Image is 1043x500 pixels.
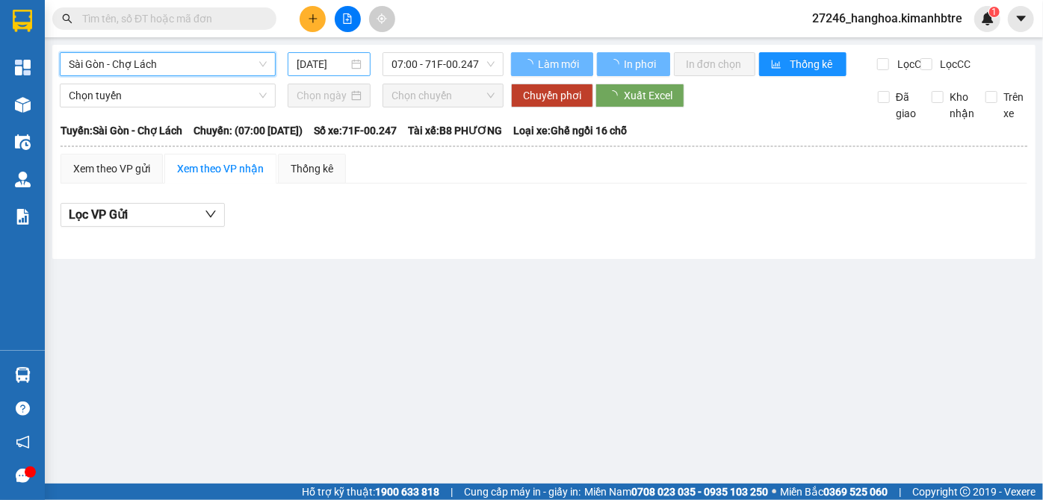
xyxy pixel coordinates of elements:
[584,484,768,500] span: Miền Nam
[15,172,31,187] img: warehouse-icon
[997,89,1030,122] span: Trên xe
[69,205,128,224] span: Lọc VP Gửi
[624,56,658,72] span: In phơi
[391,53,495,75] span: 07:00 - 71F-00.247
[1015,12,1028,25] span: caret-down
[800,9,974,28] span: 27246_hanghoa.kimanhbtre
[194,122,303,139] span: Chuyến: (07:00 [DATE])
[674,52,755,76] button: In đơn chọn
[73,160,150,177] div: Xem theo VP gửi
[538,56,581,72] span: Làm mới
[13,10,32,32] img: logo-vxr
[369,6,395,32] button: aim
[61,125,182,137] b: Tuyến: Sài Gòn - Chợ Lách
[16,401,30,416] span: question-circle
[15,134,31,150] img: warehouse-icon
[62,13,72,24] span: search
[609,59,622,69] span: loading
[451,484,453,500] span: |
[15,97,31,113] img: warehouse-icon
[513,122,627,139] span: Loại xe: Ghế ngồi 16 chỗ
[790,56,835,72] span: Thống kê
[991,7,997,17] span: 1
[69,53,267,75] span: Sài Gòn - Chợ Lách
[511,84,593,107] button: Chuyển phơi
[16,435,30,449] span: notification
[989,7,1000,17] sup: 1
[302,484,439,500] span: Hỗ trợ kỹ thuật:
[375,486,439,498] strong: 1900 633 818
[391,84,495,107] span: Chọn chuyến
[1008,6,1034,32] button: caret-down
[335,6,361,32] button: file-add
[772,489,776,495] span: ⚪️
[69,84,267,107] span: Chọn tuyến
[981,12,994,25] img: icon-new-feature
[314,122,397,139] span: Số xe: 71F-00.247
[308,13,318,24] span: plus
[935,56,974,72] span: Lọc CC
[944,89,980,122] span: Kho nhận
[15,209,31,225] img: solution-icon
[15,60,31,75] img: dashboard-icon
[464,484,581,500] span: Cung cấp máy in - giấy in:
[16,469,30,483] span: message
[297,87,348,104] input: Chọn ngày
[297,56,348,72] input: 15/08/2025
[890,89,922,122] span: Đã giao
[15,367,31,383] img: warehouse-icon
[891,56,930,72] span: Lọc CR
[377,13,387,24] span: aim
[780,484,888,500] span: Miền Bắc
[899,484,901,500] span: |
[342,13,353,24] span: file-add
[205,208,217,220] span: down
[511,52,593,76] button: Làm mới
[177,160,264,177] div: Xem theo VP nhận
[759,52,847,76] button: bar-chartThống kê
[523,59,536,69] span: loading
[408,122,502,139] span: Tài xế: B8 PHƯƠNG
[771,59,784,71] span: bar-chart
[960,487,971,497] span: copyright
[291,160,333,177] div: Thống kê
[595,84,684,107] button: Xuất Excel
[300,6,326,32] button: plus
[823,486,888,498] strong: 0369 525 060
[82,10,259,27] input: Tìm tên, số ĐT hoặc mã đơn
[631,486,768,498] strong: 0708 023 035 - 0935 103 250
[597,52,670,76] button: In phơi
[61,203,225,227] button: Lọc VP Gửi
